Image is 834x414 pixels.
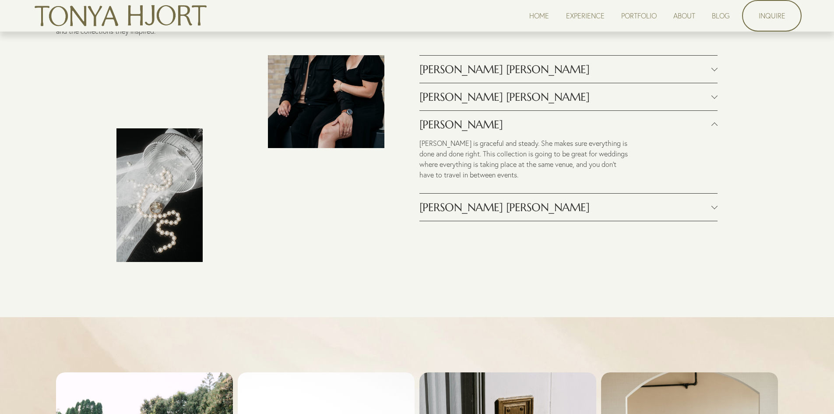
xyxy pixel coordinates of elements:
span: [PERSON_NAME] [PERSON_NAME] [419,200,711,214]
span: [PERSON_NAME] [PERSON_NAME] [419,62,711,76]
div: [PERSON_NAME] [419,138,718,193]
a: HOME [529,10,549,21]
a: PORTFOLIO [621,10,657,21]
a: ABOUT [673,10,695,21]
button: [PERSON_NAME] [419,111,718,138]
button: [PERSON_NAME] [PERSON_NAME] [419,83,718,110]
button: [PERSON_NAME] [PERSON_NAME] [419,194,718,221]
a: BLOG [712,10,730,21]
p: [PERSON_NAME] is graceful and steady. She makes sure everything is done and done right. This coll... [419,138,628,180]
a: EXPERIENCE [566,10,605,21]
img: Tonya Hjort [32,1,208,30]
span: [PERSON_NAME] [PERSON_NAME] [419,90,711,104]
button: [PERSON_NAME] [PERSON_NAME] [419,56,718,83]
span: [PERSON_NAME] [419,117,711,131]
